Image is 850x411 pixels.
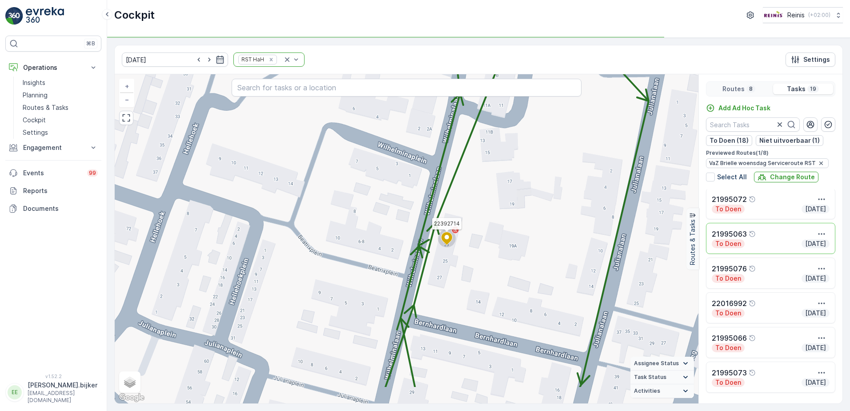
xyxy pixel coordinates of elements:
span: + [125,82,129,90]
p: To Doen [714,343,742,352]
button: Settings [786,52,835,67]
summary: Activities [630,384,694,398]
img: Google [117,392,146,403]
p: To Doen [714,378,742,387]
a: Routes & Tasks [19,101,101,114]
p: Cockpit [114,8,155,22]
p: To Doen [714,309,742,318]
p: 21995073 [712,367,747,378]
p: To Doen (18) [710,136,749,145]
input: Search Tasks [706,117,800,132]
p: To Doen [714,239,742,248]
a: Layers [120,372,140,392]
div: Remove RST HaH [266,56,276,63]
p: [DATE] [804,378,827,387]
div: Help Tooltip Icon [749,369,756,376]
p: Cockpit [23,116,46,125]
button: Niet uitvoerbaar (1) [756,135,823,146]
span: Task Status [634,374,666,381]
p: 21995076 [712,263,747,274]
a: Documents [5,200,101,218]
p: Tasks [787,85,806,93]
p: Previewed Routes ( 1 / 8 ) [706,149,835,157]
p: 19 [809,85,817,93]
img: logo_light-DOdMpM7g.png [26,7,64,25]
a: Add Ad Hoc Task [706,104,770,113]
p: Reinis [787,11,805,20]
a: Zoom Out [120,93,133,106]
p: [DATE] [804,205,827,214]
p: Reports [23,186,98,195]
p: 21995063 [712,229,747,239]
button: To Doen (18) [706,135,752,146]
p: ( +02:00 ) [808,12,830,19]
a: Open this area in Google Maps (opens a new window) [117,392,146,403]
a: Reports [5,182,101,200]
button: Change Route [754,172,818,182]
summary: Assignee Status [630,357,694,371]
button: Engagement [5,139,101,157]
p: To Doen [714,205,742,214]
p: 22016992 [712,298,747,309]
a: Insights [19,77,101,89]
div: Help Tooltip Icon [749,300,756,307]
span: v 1.52.2 [5,374,101,379]
p: To Doen [714,274,742,283]
p: Routes [722,85,745,93]
p: 21995066 [712,333,747,343]
div: Help Tooltip Icon [749,265,756,272]
a: Zoom In [120,80,133,93]
a: Planning [19,89,101,101]
p: [DATE] [804,309,827,318]
div: Help Tooltip Icon [749,230,756,238]
p: Settings [23,128,48,137]
p: [DATE] [804,239,827,248]
p: Routes & Tasks [23,103,68,112]
p: ⌘B [86,40,95,47]
p: 99 [89,169,96,177]
p: Planning [23,91,48,100]
input: dd/mm/yyyy [122,52,228,67]
p: Operations [23,63,84,72]
span: Assignee Status [634,360,679,367]
p: Select All [717,173,747,181]
p: Documents [23,204,98,213]
p: Insights [23,78,45,87]
img: logo [5,7,23,25]
p: Settings [803,55,830,64]
p: Engagement [23,143,84,152]
p: [DATE] [804,274,827,283]
img: Reinis-Logo-Vrijstaand_Tekengebied-1-copy2_aBO4n7j.png [763,10,784,20]
p: Add Ad Hoc Task [718,104,770,113]
p: Change Route [770,173,815,181]
p: 21995072 [712,194,747,205]
p: [EMAIL_ADDRESS][DOMAIN_NAME] [28,390,97,404]
p: Niet uitvoerbaar (1) [759,136,820,145]
p: [DATE] [804,343,827,352]
div: RST HaH [239,55,265,64]
input: Search for tasks or a location [232,79,582,97]
span: Activities [634,387,660,395]
p: 8 [748,85,754,93]
div: EE [8,385,22,399]
div: Help Tooltip Icon [749,196,756,203]
p: Routes & Tasks [688,220,697,266]
p: Events [23,169,82,177]
a: Settings [19,126,101,139]
a: Events99 [5,164,101,182]
a: Cockpit [19,114,101,126]
button: Operations [5,59,101,77]
summary: Task Status [630,371,694,384]
button: EE[PERSON_NAME].bijker[EMAIL_ADDRESS][DOMAIN_NAME] [5,381,101,404]
button: Reinis(+02:00) [763,7,843,23]
div: Help Tooltip Icon [749,334,756,342]
span: VaZ Brielle woensdag Serviceroute RST [709,160,816,167]
p: [PERSON_NAME].bijker [28,381,97,390]
span: − [125,96,129,103]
